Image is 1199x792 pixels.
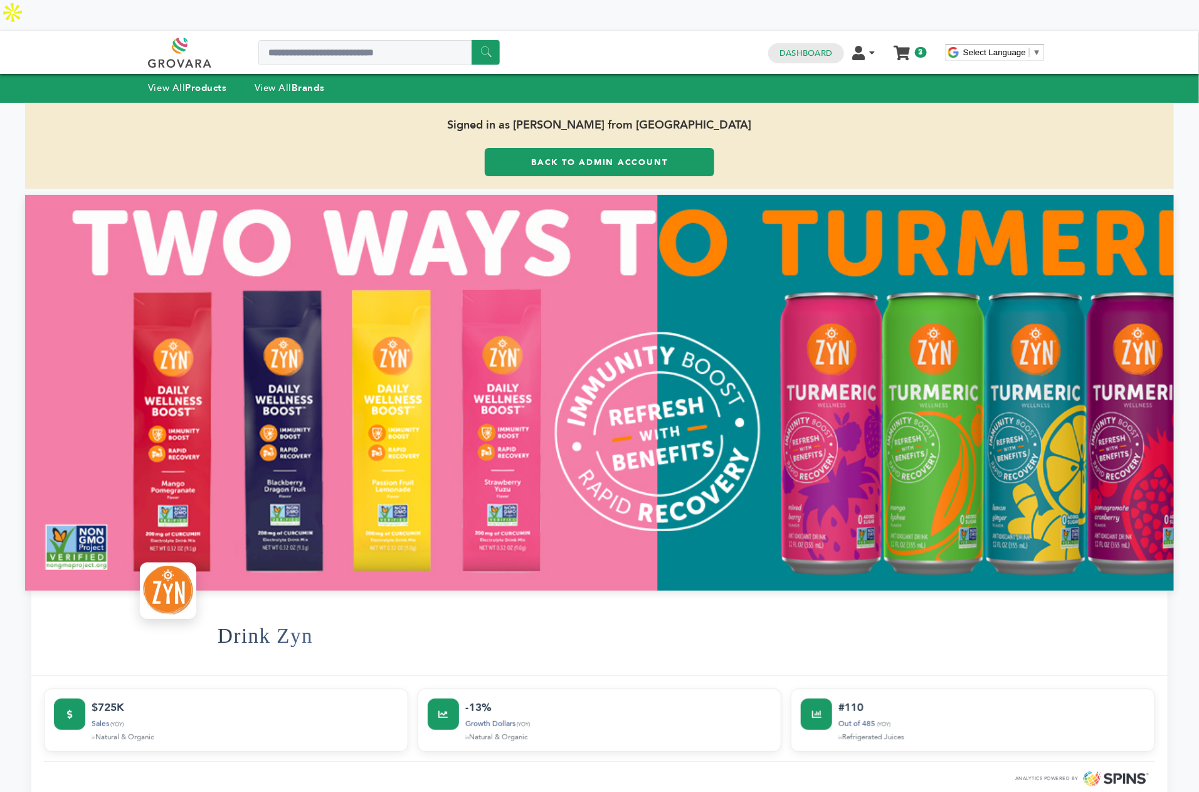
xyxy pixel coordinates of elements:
h1: Drink Zyn [218,605,313,667]
div: Natural & Organic [465,732,772,742]
span: Signed in as [PERSON_NAME] from [GEOGRAPHIC_DATA] [25,103,1174,148]
span: in [92,734,95,741]
span: (YOY) [877,721,890,728]
span: 3 [915,47,927,58]
strong: Products [185,82,226,94]
span: in [465,734,469,741]
div: -13% [465,699,772,716]
div: Refrigerated Juices [838,732,1145,742]
div: #110 [838,699,1145,716]
div: Sales [92,718,398,730]
a: My Cart [895,42,909,55]
span: Select Language [963,48,1026,57]
img: SPINS [1084,771,1149,786]
img: Drink Zyn Logo [143,566,193,616]
div: Out of 485 [838,718,1145,730]
strong: Brands [292,82,324,94]
div: Natural & Organic [92,732,398,742]
a: View AllBrands [255,82,325,94]
span: (YOY) [111,721,124,728]
span: (YOY) [517,721,530,728]
a: Select Language​ [963,48,1041,57]
div: $725K [92,699,398,716]
a: Back to Admin Account [485,148,714,176]
a: View AllProducts [148,82,227,94]
div: Growth Dollars [465,718,772,730]
input: Search a product or brand... [258,40,500,65]
a: Dashboard [779,48,832,59]
span: ANALYTICS POWERED BY [1015,775,1079,783]
span: ▼ [1033,48,1041,57]
span: in [838,734,842,741]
